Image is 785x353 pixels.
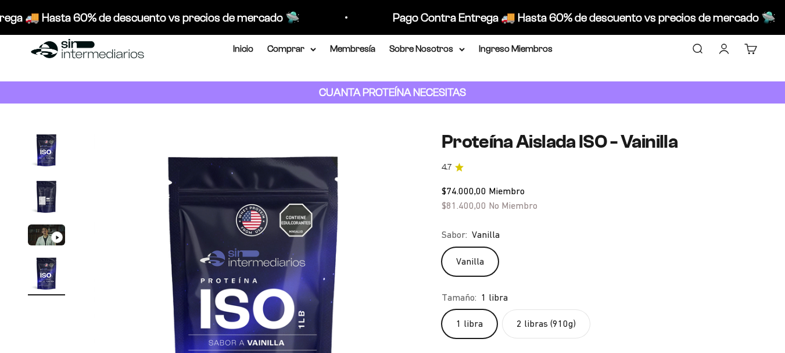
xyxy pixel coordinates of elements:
h1: Proteína Aislada ISO - Vainilla [442,131,757,152]
button: Ir al artículo 3 [28,224,65,249]
span: Vanilla [472,227,500,243]
a: Membresía [330,44,375,54]
img: Proteína Aislada ISO - Vainilla [28,178,65,215]
span: $81.400,00 [442,200,486,211]
span: $74.000,00 [442,186,486,196]
a: Ingreso Miembros [479,44,553,54]
button: Ir al artículo 4 [28,255,65,295]
span: 4.7 [442,161,451,174]
img: Proteína Aislada ISO - Vainilla [28,131,65,169]
legend: Tamaño: [442,290,476,305]
strong: CUANTA PROTEÍNA NECESITAS [319,86,466,98]
summary: Comprar [267,41,316,56]
button: Ir al artículo 1 [28,131,65,172]
legend: Sabor: [442,227,467,243]
a: 4.74.7 de 5.0 estrellas [442,161,757,174]
button: Ir al artículo 2 [28,178,65,219]
img: Proteína Aislada ISO - Vainilla [28,255,65,292]
p: Pago Contra Entrega 🚚 Hasta 60% de descuento vs precios de mercado 🛸 [389,8,772,27]
a: Inicio [233,44,253,54]
span: No Miembro [489,200,537,211]
span: Miembro [489,186,525,196]
summary: Sobre Nosotros [389,41,465,56]
span: 1 libra [481,290,508,305]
